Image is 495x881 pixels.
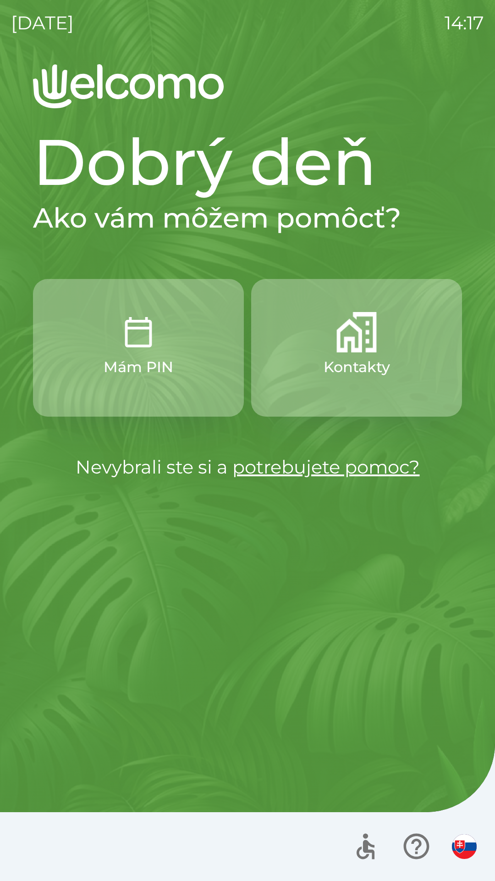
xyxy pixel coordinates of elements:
h1: Dobrý deň [33,123,462,201]
p: Kontakty [324,356,390,378]
h2: Ako vám môžem pomôcť? [33,201,462,235]
button: Mám PIN [33,279,244,417]
img: 5e2e28c1-c202-46ef-a5d1-e3942d4b9552.png [118,312,159,352]
img: b27049de-0b2f-40e4-9c03-fd08ed06dc8a.png [336,312,377,352]
p: 14:17 [445,9,484,37]
p: Nevybrali ste si a [33,453,462,481]
p: Mám PIN [104,356,173,378]
p: [DATE] [11,9,74,37]
img: Logo [33,64,462,108]
button: Kontakty [251,279,462,417]
img: sk flag [452,834,477,859]
a: potrebujete pomoc? [232,456,420,478]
